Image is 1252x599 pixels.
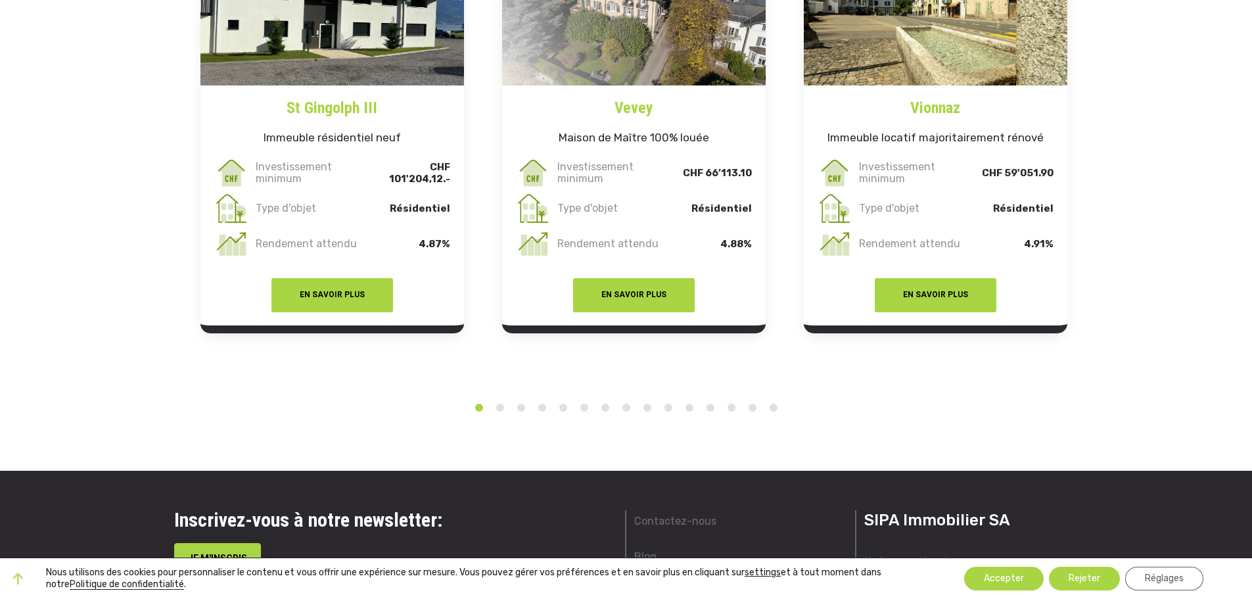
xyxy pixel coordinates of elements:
label: [PERSON_NAME] remplir ce champ obligatoire. [3,150,382,162]
p: Résidentiel [371,203,450,214]
button: 1 [473,401,486,414]
h3: SIPA Immobilier SA [864,510,1078,530]
button: 2 [494,401,507,414]
p: Résidentiel [975,203,1054,214]
span: Téléphone [191,54,243,66]
h5: Maison de Maître 100% louée [502,120,766,155]
button: 5 [557,401,570,414]
img: invest_min [214,155,249,191]
button: EN SAVOIR PLUS [271,278,393,312]
img: type [817,191,852,226]
a: Politique de confidentialité [70,579,184,590]
button: 9 [641,401,654,414]
button: EN SAVOIR PLUS [573,278,695,312]
img: type [214,191,249,226]
button: Réglages [1125,567,1203,590]
button: EN SAVOIR PLUS [875,278,996,312]
a: St Gingolph III [200,85,464,120]
p: CHF 59'051.90 [975,167,1054,179]
button: 14 [746,401,759,414]
p: Rendement attendu [856,238,975,250]
img: rendement [515,226,551,262]
button: 7 [599,401,612,414]
p: 4.88% [673,238,752,250]
button: 15 [767,401,780,414]
button: 6 [578,401,591,414]
p: Investissement minimum [856,161,975,185]
input: J'accepte de recevoir des communications de SIPA crowd immo [3,180,12,188]
img: type [515,191,551,226]
a: EN SAVOIR PLUS [271,285,393,300]
p: Nous utilisons des cookies pour personnaliser le contenu et vous offrir une expérience sur mesure... [46,567,924,590]
p: Rendement attendu [555,238,674,250]
p: 4.87% [371,238,450,250]
button: 13 [725,401,738,414]
p: Type d'objet [856,203,975,214]
p: Type d'objet [253,203,372,214]
button: 3 [515,401,528,414]
p: Type d'objet [555,203,674,214]
h3: Inscrivez-vous à notre newsletter: [174,510,617,530]
a: EN SAVOIR PLUS [875,285,996,300]
img: rendement [214,226,249,262]
a: Vionnaz [804,85,1067,120]
p: CHF 66’113.10 [673,167,752,179]
img: invest_min [817,155,852,191]
p: Résidentiel [673,203,752,214]
a: Vevey [502,85,766,120]
img: rendement [817,226,852,262]
p: Rendement attendu [253,238,372,250]
button: Accepter [964,567,1044,590]
button: 12 [704,401,717,414]
a: Blog [634,549,657,565]
h5: Immeuble résidentiel neuf [200,120,464,155]
img: invest_min [515,155,551,191]
button: Rejeter [1049,567,1120,590]
a: Contactez-nous [634,514,716,529]
button: 8 [620,401,633,414]
p: 4.91% [975,238,1054,250]
a: EN SAVOIR PLUS [573,285,695,300]
h5: Immeuble locatif majoritairement rénové [804,120,1067,155]
button: settings [745,567,781,579]
p: J'accepte de recevoir des communications de SIPA crowd immo [16,177,331,189]
button: JE M'INSCRIS [174,543,261,574]
span: L'adresse est la suivante [864,556,970,566]
p: CHF 101'204,12.- [371,161,450,185]
button: 11 [683,401,696,414]
p: Investissement minimum [253,161,372,185]
button: 4 [536,401,549,414]
button: 10 [662,401,675,414]
p: Investissement minimum [555,161,674,185]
